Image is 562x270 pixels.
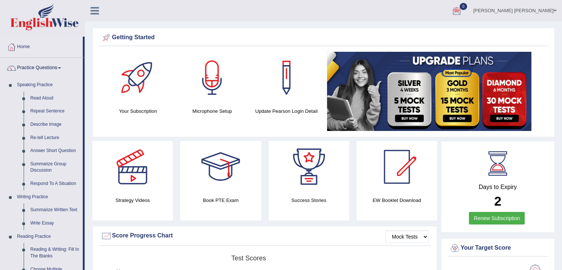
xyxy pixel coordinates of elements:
a: Reading & Writing: Fill In The Blanks [27,243,83,263]
h4: Success Stories [269,196,349,204]
a: Home [0,37,83,55]
a: Speaking Practice [14,78,83,92]
a: Re-tell Lecture [27,131,83,145]
a: Renew Subscription [469,212,525,225]
h4: Days to Expiry [449,184,546,190]
a: Summarize Written Text [27,203,83,217]
a: Answer Short Question [27,144,83,158]
a: Reading Practice [14,230,83,243]
a: Write Essay [27,217,83,230]
a: Respond To A Situation [27,177,83,190]
tspan: Test scores [231,254,266,262]
h4: Update Pearson Login Detail [253,107,320,115]
div: Score Progress Chart [101,230,429,242]
h4: EW Booklet Download [357,196,437,204]
h4: Your Subscription [105,107,171,115]
a: Summarize Group Discussion [27,158,83,177]
a: Read Aloud [27,92,83,105]
h4: Book PTE Exam [180,196,261,204]
a: Describe Image [27,118,83,131]
img: small5.jpg [327,52,531,131]
b: 2 [494,194,501,208]
div: Getting Started [101,32,546,43]
div: Your Target Score [449,243,546,254]
a: Practice Questions [0,58,83,76]
h4: Microphone Setup [179,107,246,115]
h4: Strategy Videos [92,196,173,204]
a: Repeat Sentence [27,105,83,118]
span: 0 [460,3,467,10]
a: Writing Practice [14,190,83,204]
